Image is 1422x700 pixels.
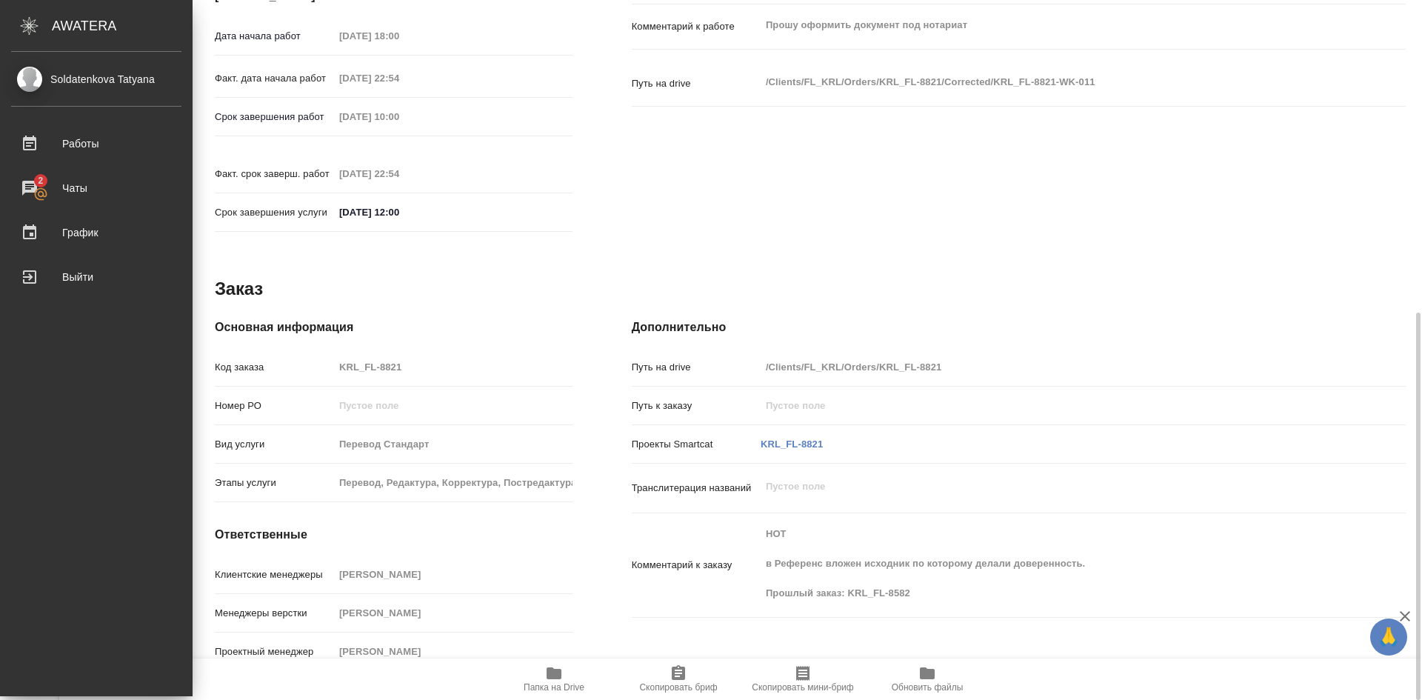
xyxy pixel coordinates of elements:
p: Факт. срок заверш. работ [215,167,334,181]
p: Номер РО [215,399,334,413]
h4: Ответственные [215,526,573,544]
span: 🙏 [1376,621,1401,653]
input: Пустое поле [334,433,573,455]
h4: Основная информация [215,319,573,336]
input: Пустое поле [334,641,573,662]
input: ✎ Введи что-нибудь [334,201,464,223]
a: График [4,214,189,251]
input: Пустое поле [334,395,573,416]
div: Работы [11,133,181,155]
span: Скопировать мини-бриф [752,682,853,693]
p: Транслитерация названий [632,481,761,496]
div: График [11,221,181,244]
input: Пустое поле [334,602,573,624]
span: Обновить файлы [892,682,964,693]
p: Проектный менеджер [215,644,334,659]
p: Срок завершения работ [215,110,334,124]
button: Скопировать бриф [616,659,741,700]
input: Пустое поле [334,472,573,493]
p: Комментарий к работе [632,19,761,34]
input: Пустое поле [334,163,464,184]
p: Проекты Smartcat [632,437,761,452]
h2: Заказ [215,277,263,301]
p: Вид услуги [215,437,334,452]
span: Папка на Drive [524,682,584,693]
button: Обновить файлы [865,659,989,700]
textarea: НОТ в Референс вложен исходник по которому делали доверенность. Прошлый заказ: KRL_FL-8582 [761,521,1341,606]
p: Код заказа [215,360,334,375]
p: Факт. дата начала работ [215,71,334,86]
input: Пустое поле [761,356,1341,378]
p: Путь на drive [632,76,761,91]
a: Выйти [4,259,189,296]
textarea: /Clients/FL_KRL/Orders/KRL_FL-8821/Corrected/KRL_FL-8821-WK-011 [761,70,1341,95]
a: 2Чаты [4,170,189,207]
div: Soldatenkova Tatyana [11,71,181,87]
div: Выйти [11,266,181,288]
p: Путь к заказу [632,399,761,413]
h4: Дополнительно [632,319,1406,336]
input: Пустое поле [761,395,1341,416]
button: Папка на Drive [492,659,616,700]
span: 2 [29,173,52,188]
div: Чаты [11,177,181,199]
p: Комментарий к заказу [632,558,761,573]
input: Пустое поле [334,25,464,47]
p: Клиентские менеджеры [215,567,334,582]
input: Пустое поле [334,564,573,585]
div: AWATERA [52,11,193,41]
button: Скопировать мини-бриф [741,659,865,700]
input: Пустое поле [334,67,464,89]
button: 🙏 [1370,619,1407,656]
a: KRL_FL-8821 [761,439,823,450]
span: Скопировать бриф [639,682,717,693]
p: Дата начала работ [215,29,334,44]
textarea: Прошу оформить документ под нотариат [761,13,1341,38]
input: Пустое поле [334,106,464,127]
p: Срок завершения услуги [215,205,334,220]
p: Этапы услуги [215,476,334,490]
p: Путь на drive [632,360,761,375]
a: Работы [4,125,189,162]
input: Пустое поле [334,356,573,378]
p: Менеджеры верстки [215,606,334,621]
